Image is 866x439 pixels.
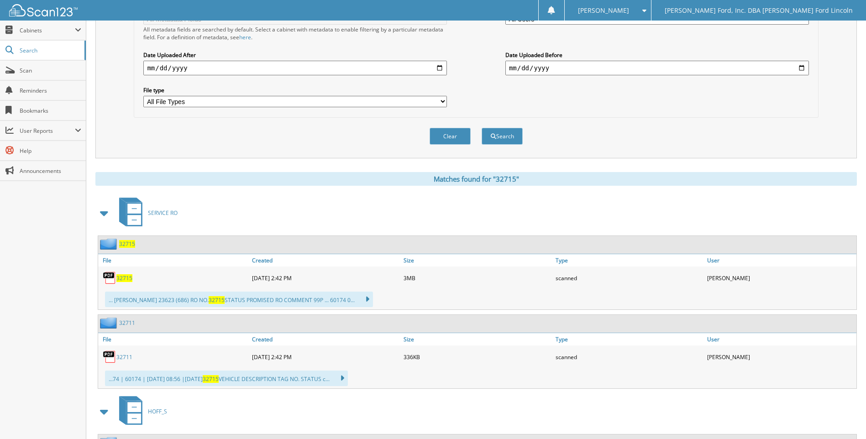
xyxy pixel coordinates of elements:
a: File [98,333,250,345]
a: User [705,254,856,267]
span: HOFF_S [148,408,167,415]
span: [PERSON_NAME] [578,8,629,13]
div: [PERSON_NAME] [705,348,856,366]
a: 32711 [119,319,135,327]
div: ... [PERSON_NAME] 23623 (686) RO NO. STATUS PROMISED RO COMMENT 99P ... 60174 0... [105,292,373,307]
span: 32715 [203,375,219,383]
span: SERVICE RO [148,209,178,217]
span: Search [20,47,80,54]
div: scanned [553,348,705,366]
div: [DATE] 2:42 PM [250,348,401,366]
span: Help [20,147,81,155]
a: Size [401,254,553,267]
span: Announcements [20,167,81,175]
button: Search [482,128,523,145]
a: here [239,33,251,41]
a: Created [250,333,401,345]
span: User Reports [20,127,75,135]
a: User [705,333,856,345]
div: 3MB [401,269,553,287]
a: 32711 [116,353,132,361]
a: File [98,254,250,267]
button: Clear [430,128,471,145]
a: Type [553,333,705,345]
img: scan123-logo-white.svg [9,4,78,16]
img: PDF.png [103,350,116,364]
span: 32715 [209,296,225,304]
span: Bookmarks [20,107,81,115]
a: 32715 [119,240,135,248]
span: Cabinets [20,26,75,34]
div: [PERSON_NAME] [705,269,856,287]
label: Date Uploaded After [143,51,447,59]
img: folder2.png [100,238,119,250]
div: 336KB [401,348,553,366]
span: Scan [20,67,81,74]
a: Type [553,254,705,267]
input: end [505,61,809,75]
a: Created [250,254,401,267]
div: All metadata fields are searched by default. Select a cabinet with metadata to enable filtering b... [143,26,447,41]
span: Reminders [20,87,81,94]
a: 32715 [116,274,132,282]
span: [PERSON_NAME] Ford, Inc. DBA [PERSON_NAME] Ford Lincoln [665,8,853,13]
iframe: Chat Widget [820,395,866,439]
div: [DATE] 2:42 PM [250,269,401,287]
div: ...74 | 60174 | [DATE] 08:56 |[DATE] VEHICLE DESCRIPTION TAG NO. STATUS c... [105,371,348,386]
div: Matches found for "32715" [95,172,857,186]
input: start [143,61,447,75]
label: File type [143,86,447,94]
a: Size [401,333,553,345]
label: Date Uploaded Before [505,51,809,59]
div: scanned [553,269,705,287]
a: HOFF_S [114,393,167,429]
img: PDF.png [103,271,116,285]
a: SERVICE RO [114,195,178,231]
img: folder2.png [100,317,119,329]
